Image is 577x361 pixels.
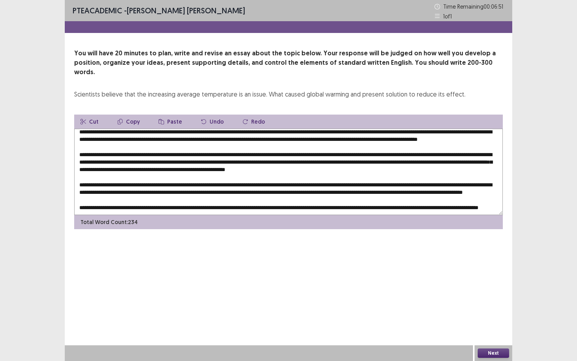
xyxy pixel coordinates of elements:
p: Time Remaining 00 : 06 : 51 [443,2,504,11]
p: - [PERSON_NAME] [PERSON_NAME] [73,5,245,16]
button: Redo [236,115,271,129]
p: You will have 20 minutes to plan, write and revise an essay about the topic below. Your response ... [74,49,503,77]
button: Paste [152,115,188,129]
div: Scientists believe that the increasing average temperature is an issue. What caused global warmin... [74,89,466,99]
p: Total Word Count: 234 [80,218,138,226]
button: Next [478,348,509,358]
button: Undo [195,115,230,129]
p: 1 of 1 [443,12,452,20]
button: Cut [74,115,105,129]
span: PTE academic [73,5,122,15]
button: Copy [111,115,146,129]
